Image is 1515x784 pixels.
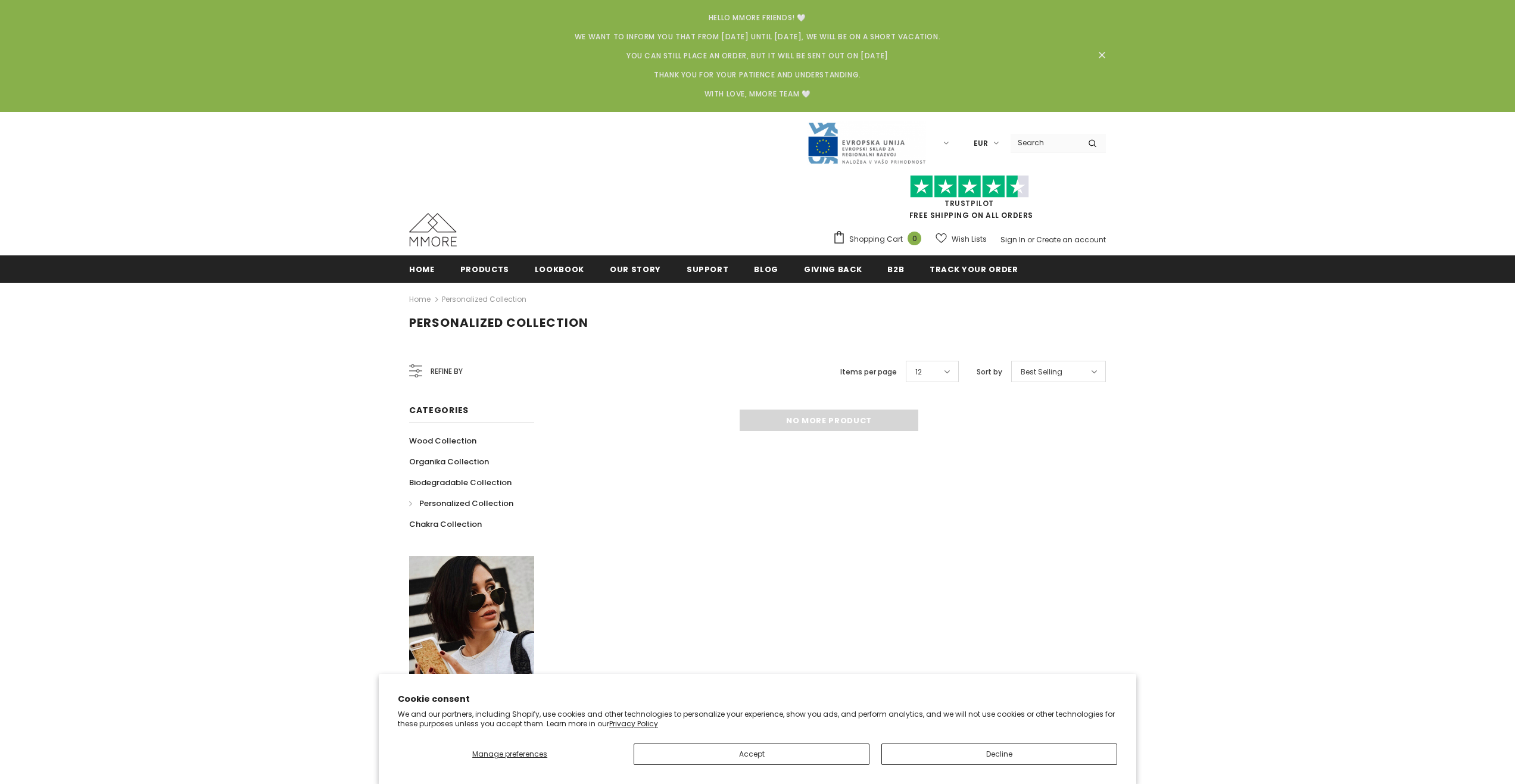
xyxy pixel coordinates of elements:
span: FREE SHIPPING ON ALL ORDERS [833,180,1106,220]
a: Trustpilot [944,198,994,208]
span: or [1027,235,1034,245]
span: support [687,264,729,275]
span: Blog [754,264,778,275]
a: Wish Lists [936,229,987,249]
span: Track your order [930,264,1018,275]
span: Wish Lists [952,233,987,245]
a: Chakra Collection [409,514,482,535]
a: Products [460,255,509,282]
span: Giving back [804,264,862,275]
p: We and our partners, including Shopify, use cookies and other technologies to personalize your ex... [398,710,1117,728]
a: Home [409,255,435,282]
p: With Love, MMORE Team 🤍 [424,88,1091,100]
img: Javni Razpis [807,121,926,165]
a: Blog [754,255,778,282]
span: Chakra Collection [409,518,482,530]
label: Items per page [840,366,897,378]
a: Shopping Cart 0 [833,230,927,248]
span: Manage preferences [472,749,547,759]
a: Organika Collection [409,451,489,472]
span: Products [460,264,509,275]
span: EUR [974,138,988,149]
a: Personalized Collection [409,493,513,514]
span: Refine by [431,365,463,378]
a: B2B [887,255,904,282]
button: Manage preferences [398,744,622,765]
a: Privacy Policy [609,719,658,729]
span: Our Story [610,264,661,275]
span: 12 [915,366,922,378]
a: support [687,255,729,282]
span: 0 [908,232,921,245]
p: You can still place an order, but it will be sent out on [DATE] [424,50,1091,62]
a: Giving back [804,255,862,282]
button: Decline [881,744,1117,765]
button: Accept [634,744,869,765]
span: Home [409,264,435,275]
p: Thank you for your patience and understanding. [424,69,1091,81]
span: Lookbook [535,264,584,275]
a: Lookbook [535,255,584,282]
label: Sort by [977,366,1002,378]
img: Trust Pilot Stars [910,175,1029,198]
span: Shopping Cart [849,233,903,245]
span: Personalized Collection [409,314,588,331]
span: B2B [887,264,904,275]
img: MMORE Cases [409,213,457,246]
span: Best Selling [1021,366,1062,378]
a: Biodegradable Collection [409,472,512,493]
a: Our Story [610,255,661,282]
input: Search Site [1011,134,1079,151]
a: Home [409,292,431,307]
span: Wood Collection [409,435,476,446]
a: Sign In [1000,235,1025,245]
a: Wood Collection [409,430,476,451]
span: Organika Collection [409,456,489,467]
span: Personalized Collection [419,498,513,509]
span: Categories [409,404,469,416]
p: We want to inform you that from [DATE] until [DATE], we will be on a short vacation. [424,31,1091,43]
a: Create an account [1036,235,1106,245]
a: Javni Razpis [807,138,926,148]
a: Track your order [930,255,1018,282]
p: Hello MMORE Friends! 🤍 [424,12,1091,24]
span: Biodegradable Collection [409,477,512,488]
a: Personalized Collection [442,294,526,304]
h2: Cookie consent [398,693,1117,705]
